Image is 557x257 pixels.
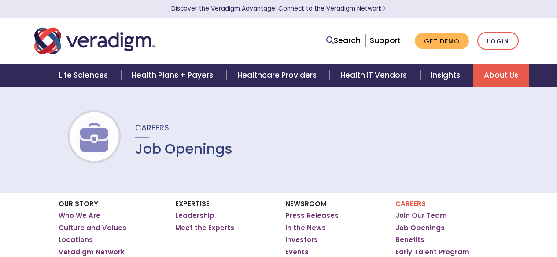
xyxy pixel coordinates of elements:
[59,211,100,220] a: Who We Are
[473,64,529,87] a: About Us
[382,4,386,13] span: Learn More
[285,235,318,244] a: Investors
[34,26,155,55] img: Veradigm logo
[420,64,473,87] a: Insights
[415,33,469,50] a: Get Demo
[175,224,234,232] a: Meet the Experts
[477,32,519,50] a: Login
[395,235,424,244] a: Benefits
[395,211,447,220] a: Join Our Team
[135,122,169,133] span: Careers
[135,141,232,157] h1: Job Openings
[395,248,469,257] a: Early Talent Program
[171,4,386,13] a: Discover the Veradigm Advantage: Connect to the Veradigm NetworkLearn More
[48,64,121,87] a: Life Sciences
[370,35,401,46] a: Support
[59,235,93,244] a: Locations
[59,248,125,257] a: Veradigm Network
[285,248,309,257] a: Events
[326,35,361,47] a: Search
[59,224,126,232] a: Culture and Values
[285,224,326,232] a: In the News
[227,64,330,87] a: Healthcare Providers
[175,211,214,220] a: Leadership
[121,64,226,87] a: Health Plans + Payers
[330,64,420,87] a: Health IT Vendors
[285,211,339,220] a: Press Releases
[395,224,445,232] a: Job Openings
